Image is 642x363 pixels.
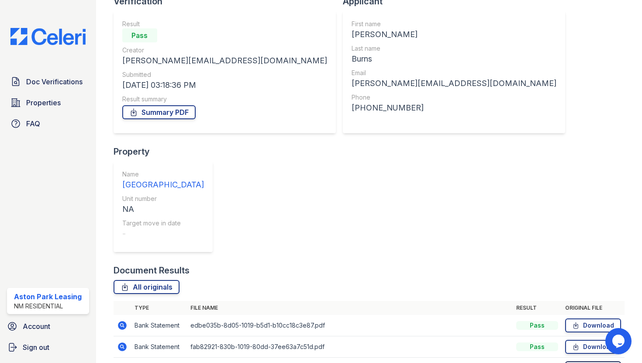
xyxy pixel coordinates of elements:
[7,115,89,132] a: FAQ
[23,321,50,332] span: Account
[122,203,204,215] div: NA
[605,328,633,354] iframe: chat widget
[14,291,82,302] div: Aston Park Leasing
[122,105,196,119] a: Summary PDF
[352,28,556,41] div: [PERSON_NAME]
[114,264,190,277] div: Document Results
[7,94,89,111] a: Properties
[3,339,93,356] a: Sign out
[122,194,204,203] div: Unit number
[131,336,187,358] td: Bank Statement
[352,53,556,65] div: Burns
[122,28,157,42] div: Pass
[352,20,556,28] div: First name
[352,102,556,114] div: [PHONE_NUMBER]
[122,170,204,191] a: Name [GEOGRAPHIC_DATA]
[122,179,204,191] div: [GEOGRAPHIC_DATA]
[14,302,82,311] div: NM Residential
[352,44,556,53] div: Last name
[187,315,513,336] td: edbe035b-8d05-1019-b5d1-b10cc18c3e87.pdf
[122,95,327,104] div: Result summary
[122,46,327,55] div: Creator
[122,170,204,179] div: Name
[187,301,513,315] th: File name
[352,69,556,77] div: Email
[3,28,93,45] img: CE_Logo_Blue-a8612792a0a2168367f1c8372b55b34899dd931a85d93a1a3d3e32e68fde9ad4.png
[516,342,558,351] div: Pass
[122,55,327,67] div: [PERSON_NAME][EMAIL_ADDRESS][DOMAIN_NAME]
[122,20,327,28] div: Result
[23,342,49,353] span: Sign out
[3,318,93,335] a: Account
[122,228,204,240] div: -
[122,70,327,79] div: Submitted
[516,321,558,330] div: Pass
[122,79,327,91] div: [DATE] 03:18:36 PM
[187,336,513,358] td: fab82921-830b-1019-80dd-37ee63a7c51d.pdf
[562,301,625,315] th: Original file
[352,93,556,102] div: Phone
[26,97,61,108] span: Properties
[114,280,179,294] a: All originals
[7,73,89,90] a: Doc Verifications
[122,219,204,228] div: Target move in date
[26,76,83,87] span: Doc Verifications
[565,340,621,354] a: Download
[131,301,187,315] th: Type
[114,145,220,158] div: Property
[352,77,556,90] div: [PERSON_NAME][EMAIL_ADDRESS][DOMAIN_NAME]
[26,118,40,129] span: FAQ
[565,318,621,332] a: Download
[131,315,187,336] td: Bank Statement
[513,301,562,315] th: Result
